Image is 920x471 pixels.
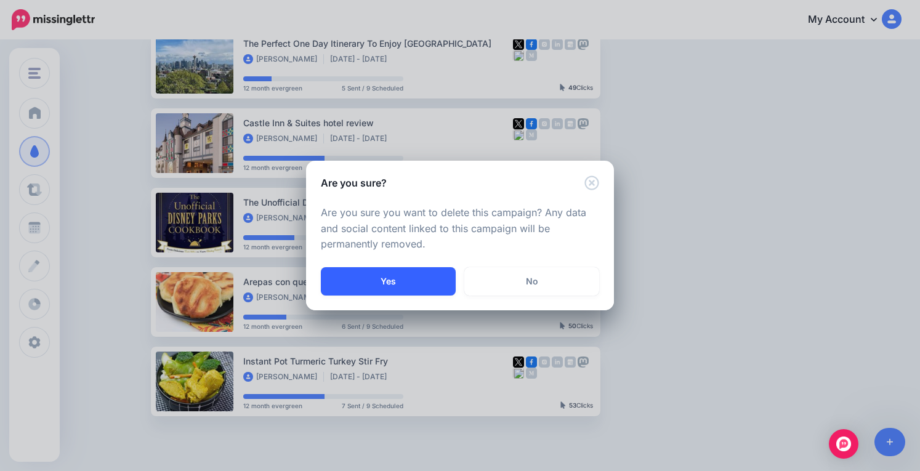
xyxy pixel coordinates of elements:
h5: Are you sure? [321,175,387,190]
button: Close [584,175,599,191]
p: Are you sure you want to delete this campaign? Any data and social content linked to this campaig... [321,205,599,253]
div: Open Intercom Messenger [829,429,858,459]
button: Yes [321,267,456,296]
a: No [464,267,599,296]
